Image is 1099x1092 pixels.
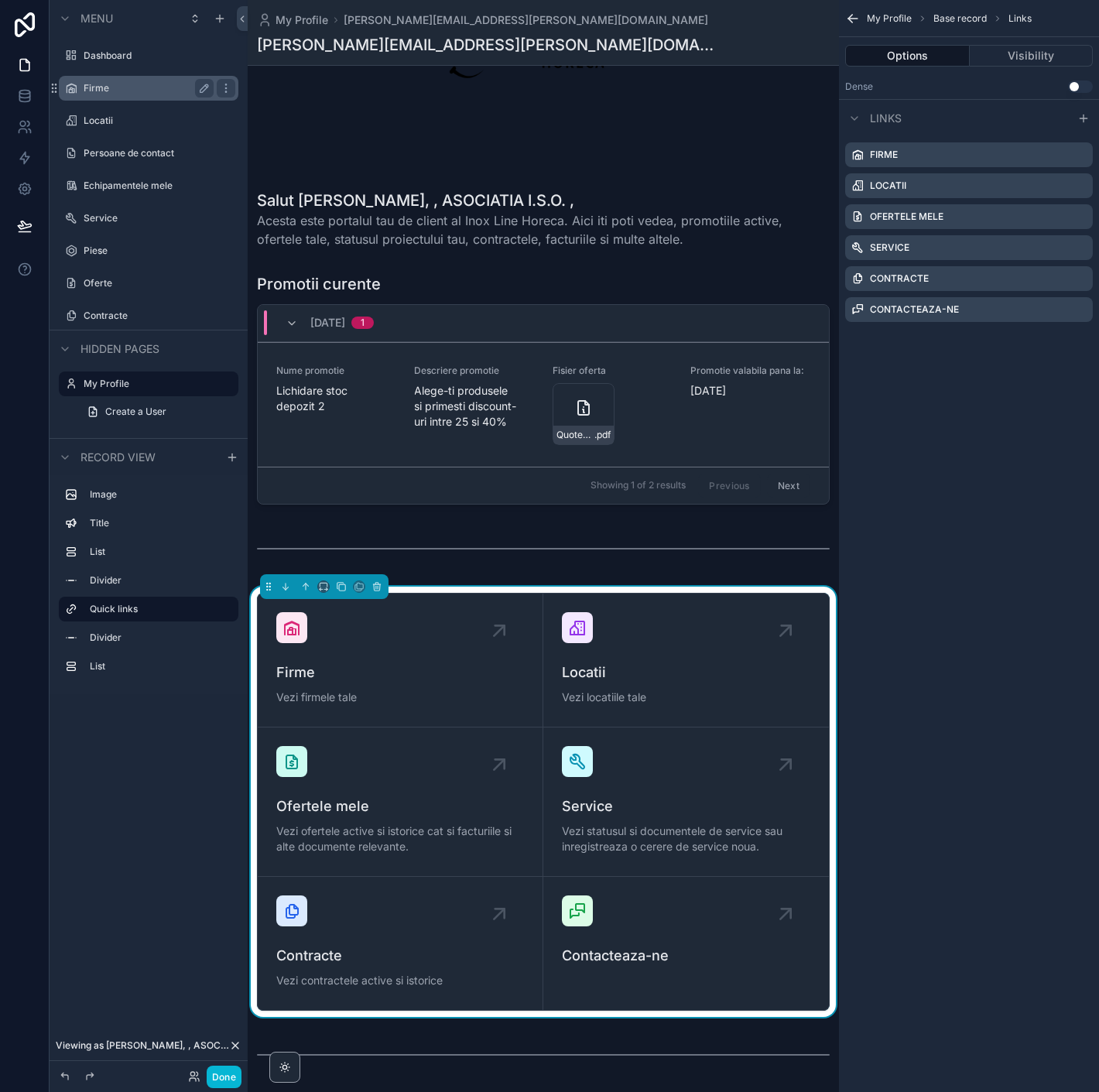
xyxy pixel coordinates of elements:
span: [DATE] [310,315,345,330]
label: Oferte [84,277,235,289]
h1: [PERSON_NAME][EMAIL_ADDRESS][PERSON_NAME][DOMAIN_NAME] [257,34,714,56]
span: Create a User [105,406,166,418]
label: Dense [845,80,873,93]
div: 1 [361,317,365,329]
a: My Profile [257,12,328,28]
span: Base record [933,12,987,25]
div: scrollable content [50,475,248,694]
span: Links [1008,12,1032,25]
span: Record view [80,450,156,465]
span: Firme [276,662,524,683]
label: Divider [90,632,232,644]
label: Contracte [84,310,235,322]
label: Firme [84,82,207,94]
label: Echipamentele mele [84,180,235,192]
span: Service [562,796,810,817]
span: Menu [80,11,113,26]
a: ContracteVezi contractele active si istorice [258,877,543,1010]
label: Locatii [870,180,906,192]
label: Service [84,212,235,224]
span: Hidden pages [80,341,159,357]
span: Showing 1 of 2 results [591,479,686,491]
a: Ofertele meleVezi ofertele active si istorice cat si facturiile si alte documente relevante. [258,727,543,877]
label: Service [870,241,909,254]
button: Done [207,1066,241,1088]
label: Locatii [84,115,235,127]
span: Vezi statusul si documentele de service sau inregistreaza o cerere de service noua. [562,823,810,854]
span: Contracte [276,945,524,967]
a: LocatiiVezi locatiile tale [543,594,829,727]
a: FirmeVezi firmele tale [258,594,543,727]
a: Create a User [77,399,238,424]
span: Vezi locatiile tale [562,690,810,705]
label: Divider [90,574,232,587]
span: Vezi firmele tale [276,690,524,705]
button: Visibility [970,45,1094,67]
label: Title [90,517,232,529]
a: Contacteaza-ne [543,877,829,1010]
label: Firme [870,149,898,161]
span: Ofertele mele [276,796,524,817]
label: List [90,546,232,558]
label: Persoane de contact [84,147,235,159]
label: Quick links [90,603,226,615]
span: Links [870,111,902,126]
label: Image [90,488,232,501]
span: Vezi ofertele active si istorice cat si facturiile si alte documente relevante. [276,823,524,854]
label: Piese [84,245,235,257]
span: My Profile [867,12,912,25]
button: Options [845,45,970,67]
span: Viewing as [PERSON_NAME], , ASOCIATIA I.S.O. [56,1039,229,1052]
label: Ofertele mele [870,211,943,223]
label: Contacteaza-ne [870,303,959,316]
label: List [90,660,232,673]
label: Dashboard [84,50,235,62]
span: Locatii [562,662,810,683]
span: Vezi contractele active si istorice [276,973,524,988]
a: ServiceVezi statusul si documentele de service sau inregistreaza o cerere de service noua. [543,727,829,877]
button: Next [767,474,810,498]
span: My Profile [276,12,328,28]
label: Contracte [870,272,929,285]
a: [PERSON_NAME][EMAIL_ADDRESS][PERSON_NAME][DOMAIN_NAME] [344,12,708,28]
span: Contacteaza-ne [562,945,810,967]
label: My Profile [84,378,229,390]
